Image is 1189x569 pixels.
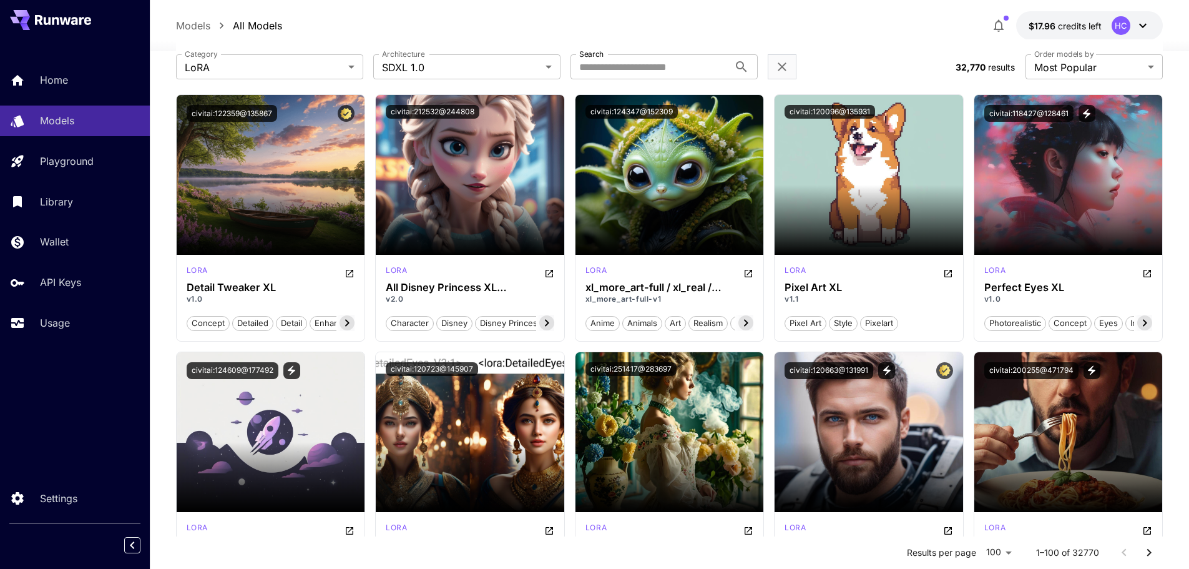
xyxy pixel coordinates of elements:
[1142,522,1152,537] button: Open in CivitAI
[585,282,754,294] h3: xl_more_art-full / xl_real / Enhancer
[386,315,434,331] button: character
[386,265,407,280] div: SDXL 1.0
[40,491,77,506] p: Settings
[386,317,433,330] span: character
[1084,362,1100,379] button: View trigger words
[544,522,554,537] button: Open in CivitAI
[985,317,1045,330] span: photorealistic
[829,317,857,330] span: style
[386,294,554,305] p: v2.0
[1079,105,1095,122] button: View trigger words
[829,315,858,331] button: style
[585,315,620,331] button: anime
[1029,21,1058,31] span: $17.96
[176,18,210,33] a: Models
[688,315,728,331] button: realism
[1029,19,1102,32] div: $17.9557
[984,105,1074,122] button: civitai:118427@128461
[233,317,273,330] span: detailed
[233,18,282,33] a: All Models
[187,105,277,122] button: civitai:122359@135867
[984,362,1079,379] button: civitai:200255@471794
[585,522,607,537] div: SDXL 1.0
[585,522,607,533] p: lora
[775,59,790,75] button: Clear filters (2)
[743,522,753,537] button: Open in CivitAI
[585,265,607,276] p: lora
[665,317,685,330] span: art
[1049,317,1091,330] span: concept
[943,265,953,280] button: Open in CivitAI
[310,315,356,331] button: enhancer
[785,265,806,276] p: lora
[310,317,356,330] span: enhancer
[124,537,140,553] button: Collapse sidebar
[579,49,604,59] label: Search
[860,315,898,331] button: pixelart
[861,317,898,330] span: pixelart
[907,547,976,559] p: Results per page
[586,317,619,330] span: anime
[1112,16,1130,35] div: HC
[386,105,479,119] button: civitai:212532@244808
[731,317,797,330] span: detailed armor
[1034,49,1094,59] label: Order models by
[187,317,229,330] span: concept
[386,522,407,533] p: lora
[984,265,1006,280] div: SDXL 1.0
[345,522,355,537] button: Open in CivitAI
[185,49,218,59] label: Category
[1034,60,1143,75] span: Most Popular
[1049,315,1092,331] button: concept
[176,18,282,33] nav: breadcrumb
[386,265,407,276] p: lora
[187,315,230,331] button: concept
[785,315,826,331] button: pixel art
[984,315,1046,331] button: photorealistic
[1142,265,1152,280] button: Open in CivitAI
[187,282,355,294] h3: Detail Tweaker XL
[785,265,806,280] div: SDXL 1.0
[585,265,607,280] div: SDXL 1.0
[544,265,554,280] button: Open in CivitAI
[187,522,208,533] p: lora
[40,234,69,249] p: Wallet
[984,522,1006,533] p: lora
[623,317,662,330] span: animals
[785,522,806,533] p: lora
[988,62,1015,72] span: results
[386,362,478,376] button: civitai:120723@145907
[1137,540,1162,565] button: Go to next page
[984,282,1153,294] h3: Perfect Eyes XL
[382,60,541,75] span: SDXL 1.0
[665,315,686,331] button: art
[1095,317,1122,330] span: eyes
[984,522,1006,537] div: SDXL 1.0
[936,362,953,379] button: Certified Model – Vetted for best performance and includes a commercial license.
[785,282,953,294] h3: Pixel Art XL
[382,49,424,59] label: Architecture
[1036,547,1099,559] p: 1–100 of 32770
[187,294,355,305] p: v1.0
[743,265,753,280] button: Open in CivitAI
[585,362,677,376] button: civitai:251417@283697
[785,522,806,537] div: SDXL 1.0
[40,154,94,169] p: Playground
[1126,317,1160,330] span: inpaint
[283,362,300,379] button: View trigger words
[730,315,798,331] button: detailed armor
[785,317,826,330] span: pixel art
[345,265,355,280] button: Open in CivitAI
[984,265,1006,276] p: lora
[187,522,208,537] div: SDXL 1.0
[437,317,472,330] span: disney
[40,72,68,87] p: Home
[386,282,554,294] div: All Disney Princess XL LoRA Model from Ralph Breaks the Internet
[585,105,678,119] button: civitai:124347@152309
[1094,315,1123,331] button: eyes
[622,315,662,331] button: animals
